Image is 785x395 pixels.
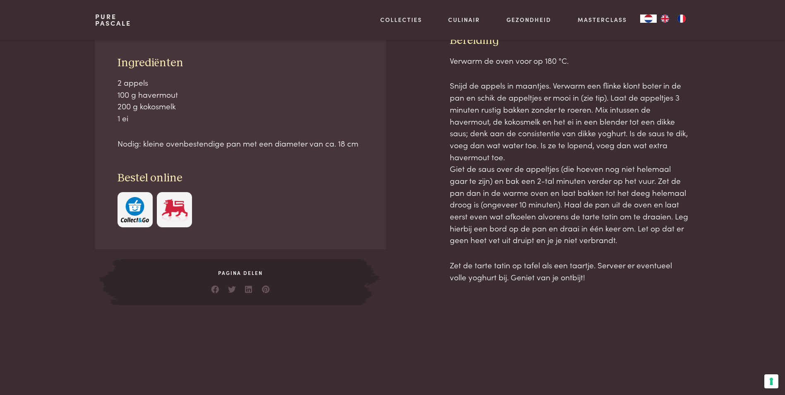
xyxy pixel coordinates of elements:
a: Gezondheid [507,15,551,24]
aside: Language selected: Nederlands [640,14,690,23]
a: FR [673,14,690,23]
p: Nodig: kleine ovenbestendige pan met een diameter van ca. 18 cm [118,137,364,149]
img: c308188babc36a3a401bcb5cb7e020f4d5ab42f7cacd8327e500463a43eeb86c.svg [121,197,149,222]
a: Culinair [448,15,480,24]
a: Masterclass [578,15,627,24]
a: NL [640,14,657,23]
a: PurePascale [95,13,131,26]
p: Zet de tarte tatin op tafel als een taartje. Serveer er eventueel volle yoghurt bij. Geniet van j... [450,259,690,283]
h3: Bereiding [450,34,690,48]
h3: Bestel online [118,171,364,185]
a: EN [657,14,673,23]
ul: Language list [657,14,690,23]
img: Delhaize [161,197,189,222]
p: Verwarm de oven voor op 180 °C. [450,55,690,67]
button: Uw voorkeuren voor toestemming voor trackingtechnologieën [764,374,778,388]
a: Collecties [380,15,422,24]
span: Pagina delen [121,269,360,277]
div: Language [640,14,657,23]
p: 2 appels 100 g havermout 200 g kokosmelk 1 ei [118,77,364,124]
p: Snijd de appels in maantjes. Verwarm een flinke klont boter in de pan en schik de appeltjes er mo... [450,79,690,246]
span: Ingrediënten [118,57,183,69]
